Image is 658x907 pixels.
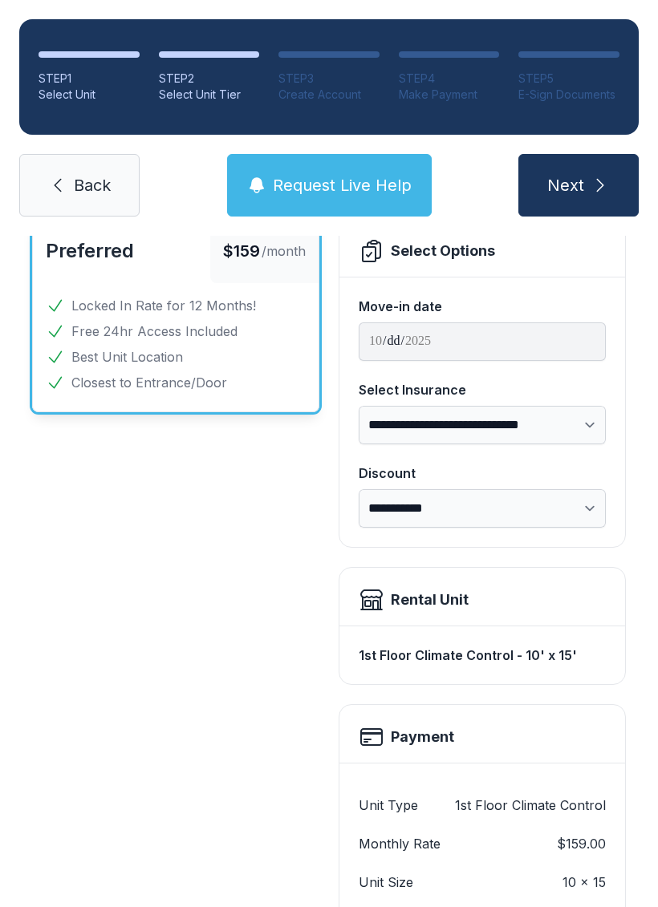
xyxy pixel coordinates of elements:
span: Best Unit Location [71,347,183,366]
div: STEP 2 [159,71,260,87]
div: STEP 5 [518,71,619,87]
dd: 10 x 15 [563,873,606,892]
dd: $159.00 [557,834,606,853]
span: Back [74,174,111,196]
span: Request Live Help [273,174,412,196]
select: Select Insurance [359,406,606,444]
div: 1st Floor Climate Control - 10' x 15' [359,639,606,671]
span: Free 24hr Access Included [71,322,238,341]
span: Next [547,174,584,196]
dd: 1st Floor Climate Control [455,796,606,815]
span: /month [262,241,306,261]
div: STEP 4 [399,71,500,87]
span: Locked In Rate for 12 Months! [71,296,256,315]
div: Select Unit Tier [159,87,260,103]
dt: Unit Type [359,796,418,815]
div: Discount [359,464,606,483]
select: Discount [359,489,606,528]
div: Make Payment [399,87,500,103]
div: E-Sign Documents [518,87,619,103]
span: Preferred [46,239,134,262]
div: Move-in date [359,297,606,316]
dt: Monthly Rate [359,834,441,853]
div: Rental Unit [391,589,469,611]
button: Preferred [46,238,134,264]
h2: Payment [391,726,454,748]
div: Create Account [278,87,380,103]
input: Move-in date [359,322,606,361]
div: Select Options [391,240,495,262]
span: $159 [223,240,260,262]
div: Select Insurance [359,380,606,399]
div: STEP 1 [39,71,140,87]
div: STEP 3 [278,71,380,87]
span: Closest to Entrance/Door [71,373,227,392]
dt: Unit Size [359,873,413,892]
div: Select Unit [39,87,140,103]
